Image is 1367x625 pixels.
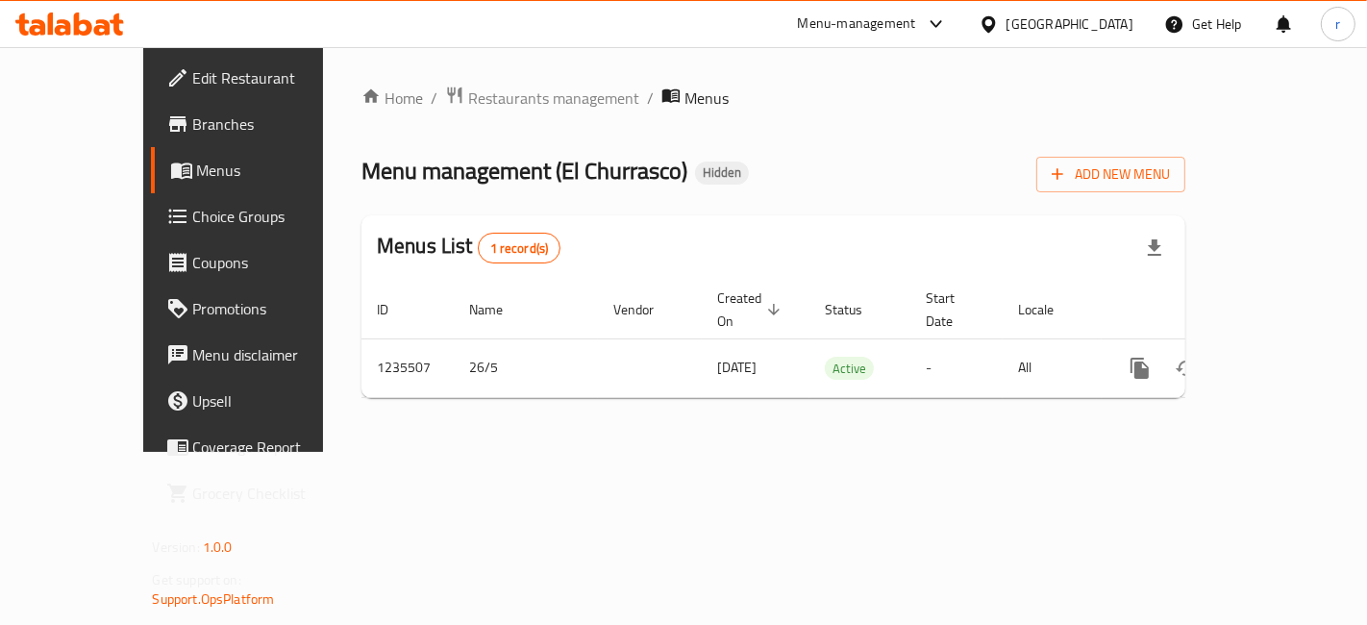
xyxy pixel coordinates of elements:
li: / [647,87,654,110]
a: Menus [151,147,371,193]
th: Actions [1102,281,1317,339]
div: Active [825,357,874,380]
span: Start Date [926,287,980,333]
a: Branches [151,101,371,147]
a: Coupons [151,239,371,286]
span: Restaurants management [468,87,639,110]
span: Name [469,298,528,321]
span: Branches [193,112,356,136]
span: Active [825,358,874,380]
div: Hidden [695,162,749,185]
button: Add New Menu [1036,157,1185,192]
span: Status [825,298,887,321]
a: Home [361,87,423,110]
span: Add New Menu [1052,162,1170,187]
span: Get support on: [153,567,241,592]
a: Coverage Report [151,424,371,470]
span: [DATE] [717,355,757,380]
span: Version: [153,535,200,560]
button: Change Status [1163,345,1209,391]
span: ID [377,298,413,321]
nav: breadcrumb [361,86,1185,111]
a: Choice Groups [151,193,371,239]
a: Promotions [151,286,371,332]
table: enhanced table [361,281,1317,398]
td: 1235507 [361,338,454,397]
h2: Menus List [377,232,560,263]
span: r [1335,13,1340,35]
span: 1.0.0 [203,535,233,560]
a: Upsell [151,378,371,424]
a: Support.OpsPlatform [153,587,275,612]
a: Grocery Checklist [151,470,371,516]
td: - [910,338,1003,397]
span: Edit Restaurant [193,66,356,89]
span: Promotions [193,297,356,320]
a: Menu disclaimer [151,332,371,378]
button: more [1117,345,1163,391]
span: Menu disclaimer [193,343,356,366]
span: Coverage Report [193,436,356,459]
span: 1 record(s) [479,239,560,258]
div: Menu-management [798,12,916,36]
a: Restaurants management [445,86,639,111]
a: Edit Restaurant [151,55,371,101]
div: Export file [1131,225,1178,271]
div: Total records count [478,233,561,263]
span: Coupons [193,251,356,274]
div: [GEOGRAPHIC_DATA] [1007,13,1133,35]
span: Hidden [695,164,749,181]
td: All [1003,338,1102,397]
span: Locale [1018,298,1079,321]
span: Upsell [193,389,356,412]
span: Menus [684,87,729,110]
span: Menu management ( El Churrasco ) [361,149,687,192]
span: Created On [717,287,786,333]
span: Grocery Checklist [193,482,356,505]
li: / [431,87,437,110]
span: Menus [197,159,356,182]
span: Choice Groups [193,205,356,228]
span: Vendor [613,298,679,321]
td: 26/5 [454,338,598,397]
